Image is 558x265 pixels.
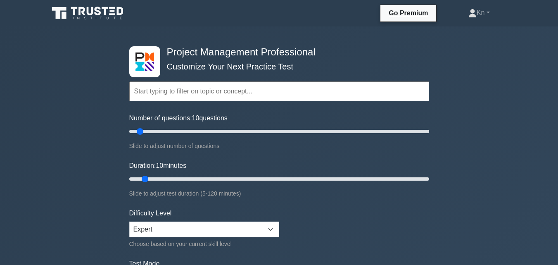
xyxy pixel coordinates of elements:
a: Kn [449,5,510,21]
h4: Project Management Professional [164,46,389,58]
label: Difficulty Level [129,208,172,218]
span: 10 [156,162,163,169]
label: Duration: minutes [129,161,187,171]
a: Go Premium [384,8,433,18]
input: Start typing to filter on topic or concept... [129,81,429,101]
div: Slide to adjust number of questions [129,141,429,151]
span: 10 [192,115,199,122]
label: Number of questions: questions [129,113,228,123]
div: Choose based on your current skill level [129,239,279,249]
div: Slide to adjust test duration (5-120 minutes) [129,189,429,198]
